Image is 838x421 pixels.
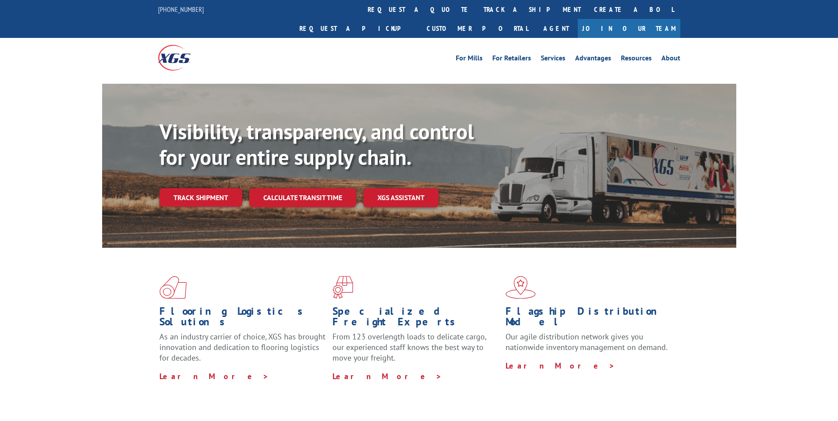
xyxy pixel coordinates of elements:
h1: Flagship Distribution Model [506,306,672,332]
span: Our agile distribution network gives you nationwide inventory management on demand. [506,332,668,352]
img: xgs-icon-total-supply-chain-intelligence-red [159,276,187,299]
a: For Retailers [492,55,531,64]
a: [PHONE_NUMBER] [158,5,204,14]
a: Advantages [575,55,611,64]
a: Learn More > [332,371,442,381]
a: Calculate transit time [249,188,356,207]
a: Learn More > [506,361,615,371]
a: Track shipment [159,188,242,207]
a: Learn More > [159,371,269,381]
a: Resources [621,55,652,64]
a: For Mills [456,55,483,64]
img: xgs-icon-focused-on-flooring-red [332,276,353,299]
img: xgs-icon-flagship-distribution-model-red [506,276,536,299]
a: Request a pickup [293,19,420,38]
h1: Specialized Freight Experts [332,306,499,332]
p: From 123 overlength loads to delicate cargo, our experienced staff knows the best way to move you... [332,332,499,371]
a: About [661,55,680,64]
h1: Flooring Logistics Solutions [159,306,326,332]
a: Customer Portal [420,19,535,38]
b: Visibility, transparency, and control for your entire supply chain. [159,118,474,171]
a: Agent [535,19,578,38]
a: Join Our Team [578,19,680,38]
a: XGS ASSISTANT [363,188,439,207]
span: As an industry carrier of choice, XGS has brought innovation and dedication to flooring logistics... [159,332,325,363]
a: Services [541,55,565,64]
